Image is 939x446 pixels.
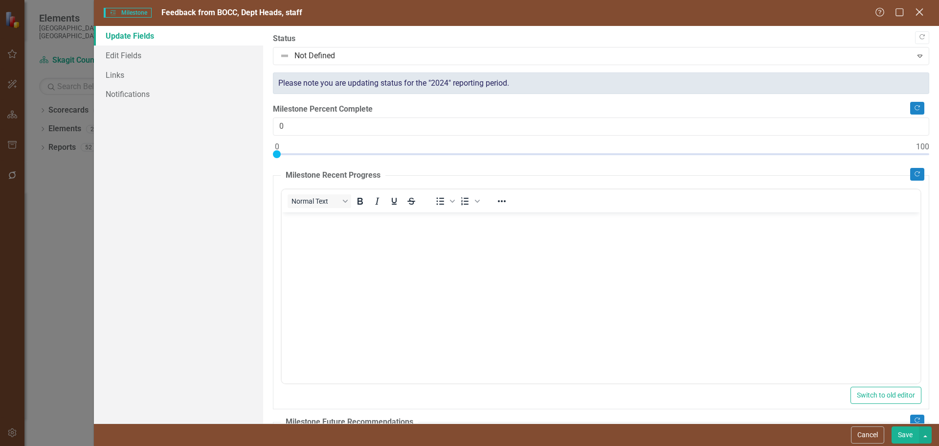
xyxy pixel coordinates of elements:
a: Links [94,65,263,85]
legend: Milestone Future Recommendations [281,417,418,428]
span: Milestone [104,8,152,18]
button: Block Normal Text [288,194,351,208]
label: Status [273,33,929,45]
div: Numbered list [457,194,481,208]
a: Notifications [94,84,263,104]
button: Cancel [851,426,884,444]
a: Edit Fields [94,46,263,65]
button: Save [892,426,919,444]
a: Update Fields [94,26,263,46]
button: Italic [369,194,385,208]
legend: Milestone Recent Progress [281,170,385,181]
button: Bold [352,194,368,208]
label: Milestone Percent Complete [273,104,929,115]
div: Bullet list [432,194,456,208]
button: Reveal or hide additional toolbar items [493,194,510,208]
div: Please note you are updating status for the "2024" reporting period. [273,72,929,94]
span: Normal Text [291,197,339,205]
iframe: Rich Text Area [282,212,920,383]
button: Switch to old editor [850,387,921,404]
button: Strikethrough [403,194,420,208]
span: Feedback from BOCC, Dept Heads, staff [161,8,302,17]
button: Underline [386,194,402,208]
